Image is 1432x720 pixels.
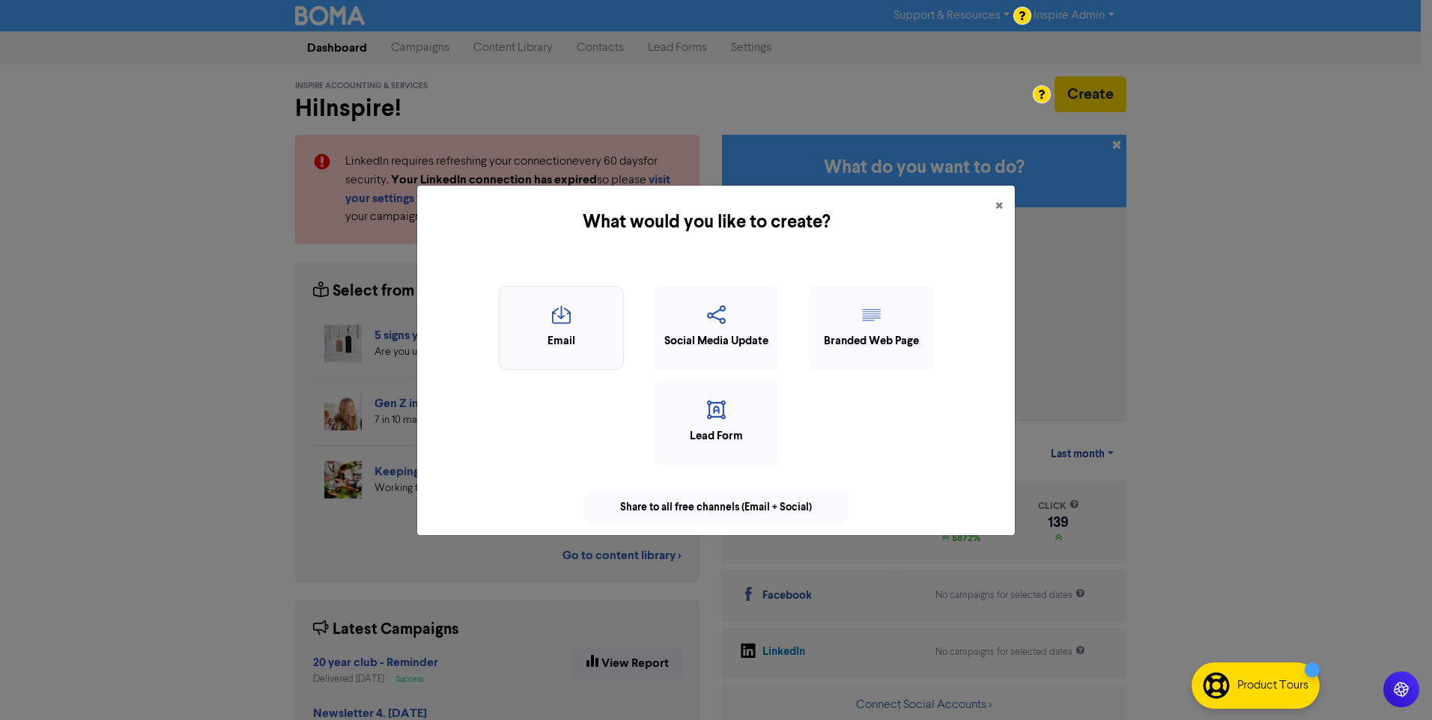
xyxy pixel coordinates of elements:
[1244,558,1432,720] iframe: Chat Widget
[817,333,926,350] div: Branded Web Page
[995,195,1003,218] span: ×
[429,209,983,236] h5: What would you like to create?
[662,333,771,350] div: Social Media Update
[983,186,1015,228] button: Close
[662,428,771,445] div: Lead Form
[584,491,849,523] div: Share to all free channels (Email + Social)
[507,333,616,350] div: Email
